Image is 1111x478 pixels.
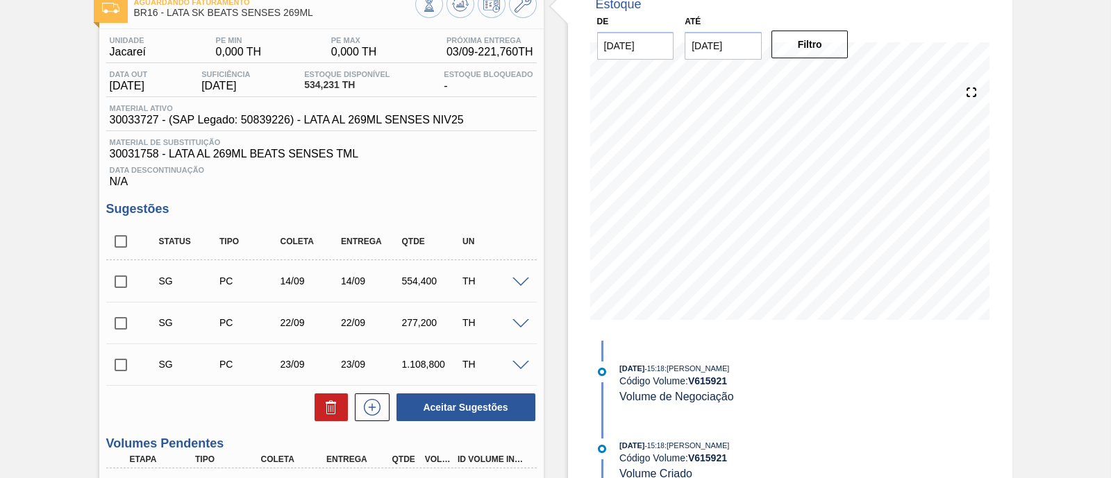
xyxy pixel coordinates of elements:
span: [DATE] [201,80,250,92]
div: TH [459,275,526,287]
img: Ícone [102,3,119,13]
label: De [597,17,609,26]
span: 0,000 TH [216,46,262,58]
span: : [PERSON_NAME] [665,364,730,373]
h3: Volumes Pendentes [106,436,537,451]
span: - 15:18 [645,365,665,373]
strong: V 615921 [688,452,727,463]
img: atual [598,445,606,453]
div: Coleta [277,237,344,246]
span: Próxima Entrega [446,36,533,44]
div: Aceitar Sugestões [390,392,537,422]
span: Suficiência [201,70,250,78]
span: Jacareí [110,46,146,58]
span: Estoque Disponível [304,70,390,78]
div: Pedido de Compra [216,275,283,287]
div: 22/09/2025 [277,317,344,328]
div: 554,400 [399,275,465,287]
span: 30031758 - LATA AL 269ML BEATS SENSES TML [110,148,533,160]
span: 30033727 - (SAP Legado: 50839226) - LATA AL 269ML SENSES NIV25 [110,114,464,126]
button: Filtro [771,31,849,58]
div: 1.108,800 [399,359,465,370]
div: UN [459,237,526,246]
span: 0,000 TH [331,46,377,58]
span: Data out [110,70,148,78]
input: dd/mm/yyyy [597,32,674,60]
div: Código Volume: [619,452,949,463]
div: Código Volume: [619,375,949,386]
div: - [440,70,536,92]
div: N/A [106,160,537,188]
div: Qtde [399,237,465,246]
div: Entrega [323,454,395,464]
span: [DATE] [619,441,644,450]
div: Excluir Sugestões [308,393,348,421]
div: 22/09/2025 [337,317,404,328]
div: Volume Portal [421,454,455,464]
div: Tipo [216,237,283,246]
span: PE MAX [331,36,377,44]
div: Sugestão Criada [156,275,222,287]
button: Aceitar Sugestões [396,393,535,421]
div: Entrega [337,237,404,246]
label: Até [685,17,701,26]
div: Pedido de Compra [216,359,283,370]
span: : [PERSON_NAME] [665,441,730,450]
div: 23/09/2025 [277,359,344,370]
span: Volume de Negociação [619,391,734,402]
span: - 15:18 [645,442,665,450]
div: 14/09/2025 [277,275,344,287]
div: Pedido de Compra [216,317,283,328]
span: 03/09 - 221,760 TH [446,46,533,58]
div: Id Volume Interno [454,454,526,464]
span: 534,231 TH [304,80,390,90]
div: Status [156,237,222,246]
input: dd/mm/yyyy [685,32,762,60]
h3: Sugestões [106,202,537,216]
div: 23/09/2025 [337,359,404,370]
div: TH [459,317,526,328]
div: 14/09/2025 [337,275,404,287]
div: Nova sugestão [348,393,390,421]
span: Data Descontinuação [110,166,533,174]
span: [DATE] [110,80,148,92]
div: Etapa [126,454,199,464]
span: Material ativo [110,104,464,112]
span: [DATE] [619,364,644,373]
span: Material de Substituição [110,138,533,146]
strong: V 615921 [688,375,727,386]
div: Sugestão Criada [156,317,222,328]
span: PE MIN [216,36,262,44]
div: Tipo [192,454,264,464]
span: BR16 - LATA SK BEATS SENSES 269ML [134,8,415,18]
span: Estoque Bloqueado [444,70,533,78]
div: Qtde [389,454,422,464]
div: Sugestão Criada [156,359,222,370]
div: TH [459,359,526,370]
div: Coleta [258,454,330,464]
img: atual [598,368,606,376]
span: Unidade [110,36,146,44]
div: 277,200 [399,317,465,328]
